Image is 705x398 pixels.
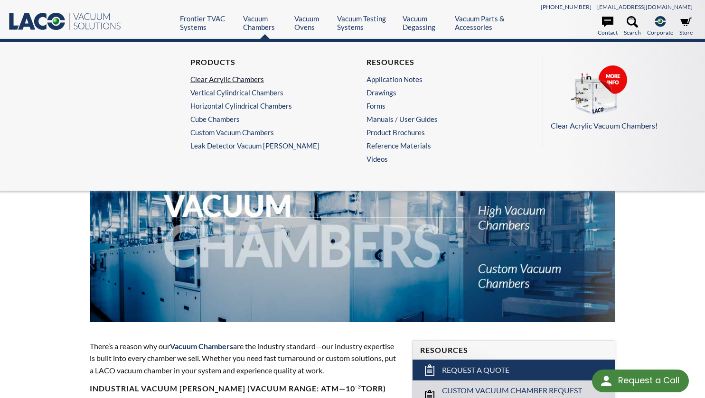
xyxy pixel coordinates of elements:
[190,57,334,67] h4: Products
[541,3,592,10] a: [PHONE_NUMBER]
[624,16,641,37] a: Search
[190,102,334,110] a: Horizontal Cylindrical Chambers
[592,370,689,392] div: Request a Call
[190,75,334,83] a: Clear Acrylic Chambers
[618,370,679,391] div: Request a Call
[90,384,401,394] h4: Industrial Vacuum [PERSON_NAME] (vacuum range: atm—10 Torr)
[367,88,510,97] a: Drawings
[551,65,691,132] a: Clear Acrylic Vacuum Chambers!
[367,75,510,83] a: Application Notes
[190,115,334,123] a: Cube Chambers
[647,28,673,37] span: Corporate
[190,141,338,150] a: Leak Detector Vacuum [PERSON_NAME]
[599,373,614,389] img: round button
[413,360,615,380] a: Request a Quote
[90,340,401,377] p: There’s a reason why our are the industry standard—our industry expertise is built into every cha...
[180,14,236,31] a: Frontier TVAC Systems
[294,14,330,31] a: Vacuum Ovens
[190,88,334,97] a: Vertical Cylindrical Chambers
[367,155,515,163] a: Videos
[367,102,510,110] a: Forms
[243,14,287,31] a: Vacuum Chambers
[442,365,509,375] span: Request a Quote
[551,120,691,132] p: Clear Acrylic Vacuum Chambers!
[337,14,396,31] a: Vacuum Testing Systems
[355,383,361,390] sup: -3
[170,342,233,351] span: Vacuum Chambers
[403,14,448,31] a: Vacuum Degassing
[597,3,693,10] a: [EMAIL_ADDRESS][DOMAIN_NAME]
[598,16,618,37] a: Contact
[190,128,334,137] a: Custom Vacuum Chambers
[551,65,646,118] img: CHAMBERS.png
[367,141,510,150] a: Reference Materials
[679,16,693,37] a: Store
[455,14,523,31] a: Vacuum Parts & Accessories
[420,345,608,355] h4: Resources
[367,128,510,137] a: Product Brochures
[90,112,616,322] img: Vacuum Chambers
[367,57,510,67] h4: Resources
[367,115,510,123] a: Manuals / User Guides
